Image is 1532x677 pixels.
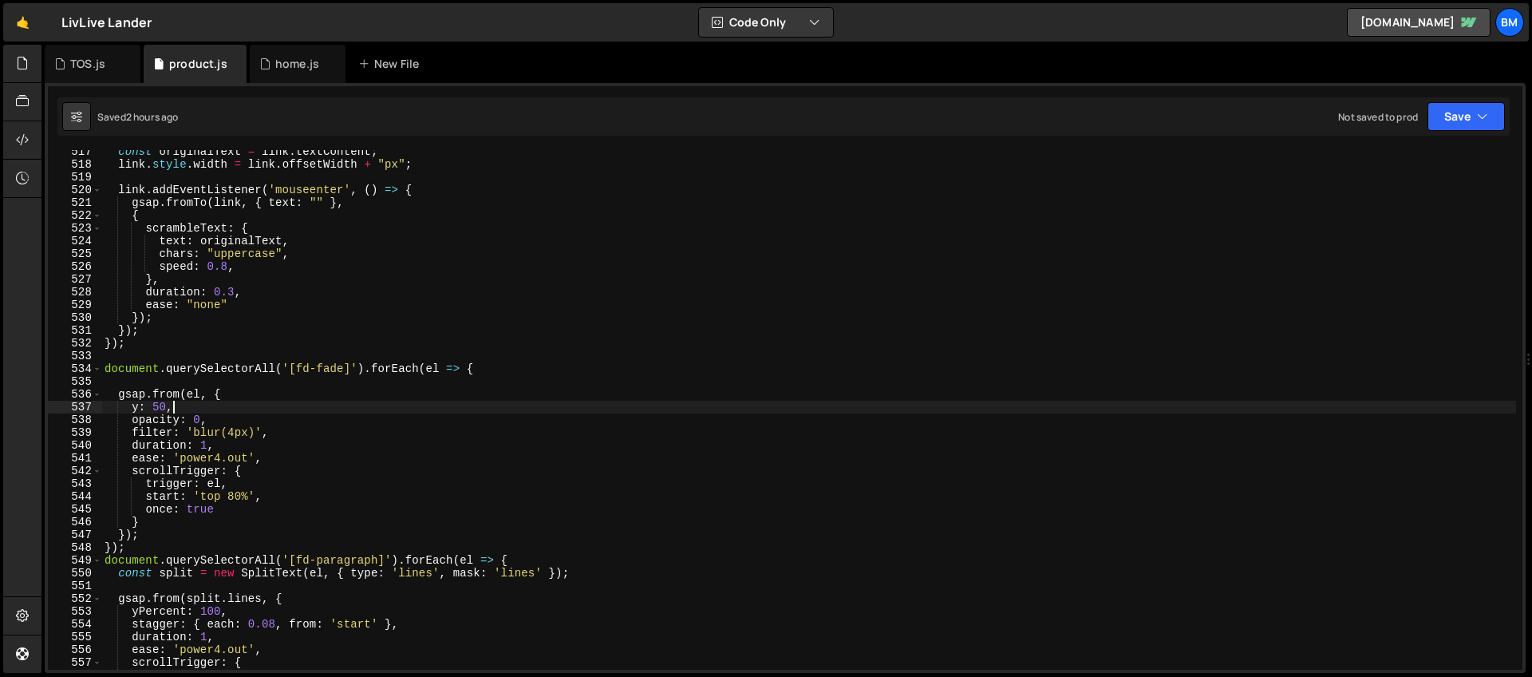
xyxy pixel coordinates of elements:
div: 533 [48,350,102,362]
div: 548 [48,541,102,554]
div: 521 [48,196,102,209]
div: home.js [275,56,319,72]
div: 529 [48,299,102,311]
div: 544 [48,490,102,503]
div: 535 [48,375,102,388]
div: Not saved to prod [1338,110,1418,124]
div: 534 [48,362,102,375]
div: 536 [48,388,102,401]
div: 519 [48,171,102,184]
div: 545 [48,503,102,516]
div: 541 [48,452,102,465]
div: 523 [48,222,102,235]
div: New File [358,56,425,72]
a: [DOMAIN_NAME] [1347,8,1491,37]
button: Code Only [699,8,833,37]
div: 524 [48,235,102,247]
div: 531 [48,324,102,337]
div: 546 [48,516,102,529]
div: 537 [48,401,102,414]
a: bm [1495,8,1524,37]
div: 522 [48,209,102,222]
div: 526 [48,260,102,273]
div: 543 [48,477,102,490]
div: 527 [48,273,102,286]
div: 555 [48,631,102,643]
div: LivLive Lander [61,13,152,32]
div: 539 [48,426,102,439]
div: 547 [48,529,102,541]
div: 532 [48,337,102,350]
div: 554 [48,618,102,631]
div: 540 [48,439,102,452]
div: 517 [48,145,102,158]
div: 557 [48,656,102,669]
div: 553 [48,605,102,618]
div: 520 [48,184,102,196]
button: Save [1427,102,1505,131]
div: 550 [48,567,102,580]
div: 542 [48,465,102,477]
div: 551 [48,580,102,592]
div: 549 [48,554,102,567]
div: Saved [97,110,179,124]
div: 530 [48,311,102,324]
div: 518 [48,158,102,171]
div: 556 [48,643,102,656]
div: 2 hours ago [126,110,179,124]
div: product.js [169,56,227,72]
div: 538 [48,414,102,426]
div: 528 [48,286,102,299]
div: TOS.js [70,56,105,72]
div: 552 [48,592,102,605]
div: 525 [48,247,102,260]
a: 🤙 [3,3,42,42]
